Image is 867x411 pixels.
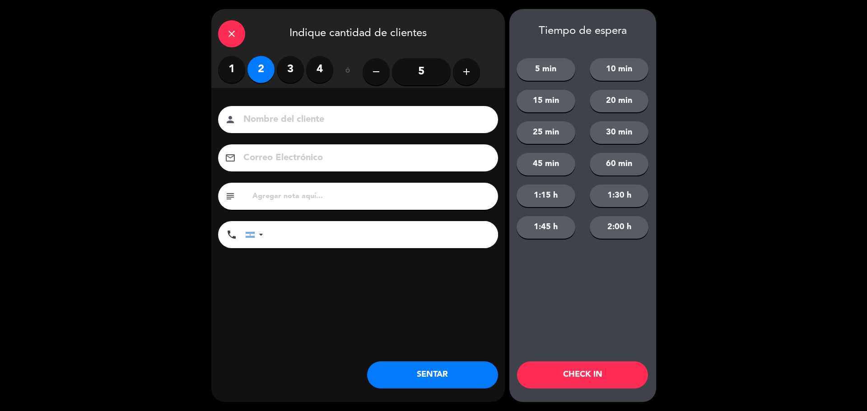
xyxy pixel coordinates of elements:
[246,222,266,248] div: Argentina: +54
[590,121,648,144] button: 30 min
[371,66,382,77] i: remove
[517,216,575,239] button: 1:45 h
[517,58,575,81] button: 5 min
[590,58,648,81] button: 10 min
[211,9,505,56] div: Indique cantidad de clientes
[277,56,304,83] label: 3
[461,66,472,77] i: add
[517,121,575,144] button: 25 min
[590,153,648,175] button: 60 min
[225,152,236,163] i: email
[590,216,648,239] button: 2:00 h
[226,28,237,39] i: close
[242,150,486,166] input: Correo Electrónico
[226,229,237,240] i: phone
[225,114,236,125] i: person
[247,56,275,83] label: 2
[333,56,363,88] div: ó
[363,58,390,85] button: remove
[306,56,333,83] label: 4
[367,361,498,388] button: SENTAR
[218,56,245,83] label: 1
[590,90,648,112] button: 20 min
[517,153,575,175] button: 45 min
[252,190,491,203] input: Agregar nota aquí...
[225,191,236,202] i: subject
[517,185,575,207] button: 1:15 h
[590,185,648,207] button: 1:30 h
[453,58,480,85] button: add
[517,90,575,112] button: 15 min
[509,25,656,38] div: Tiempo de espera
[242,112,486,128] input: Nombre del cliente
[517,361,648,388] button: CHECK IN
